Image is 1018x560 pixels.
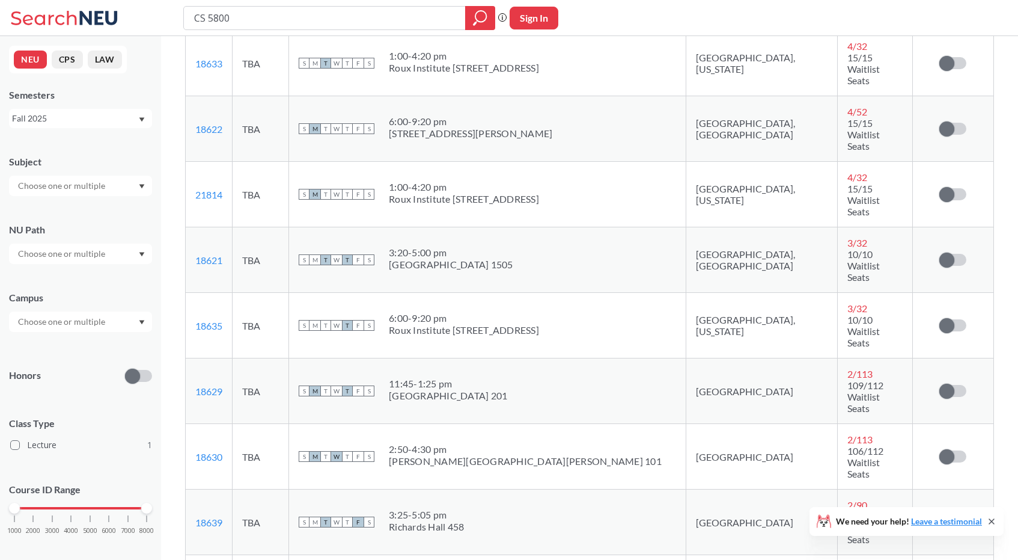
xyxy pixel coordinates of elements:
[847,117,880,152] span: 15/15 Waitlist Seats
[233,96,289,162] td: TBA
[320,58,331,69] span: T
[320,254,331,265] span: T
[9,417,152,430] span: Class Type
[320,517,331,528] span: T
[309,189,320,200] span: M
[836,517,982,526] span: We need your help!
[847,368,873,380] span: 2 / 113
[233,490,289,555] td: TBA
[102,528,116,534] span: 6000
[195,517,222,528] a: 18639
[299,123,309,134] span: S
[9,483,152,497] p: Course ID Range
[364,320,374,331] span: S
[233,162,289,227] td: TBA
[389,378,507,390] div: 11:45 - 1:25 pm
[847,237,867,248] span: 3 / 32
[342,254,353,265] span: T
[353,451,364,462] span: F
[331,386,342,396] span: W
[309,517,320,528] span: M
[342,58,353,69] span: T
[195,254,222,266] a: 18621
[12,179,113,193] input: Choose one or multiple
[309,123,320,134] span: M
[233,293,289,358] td: TBA
[353,386,364,396] span: F
[342,451,353,462] span: T
[389,521,464,533] div: Richards Hall 458
[847,434,873,445] span: 2 / 113
[233,31,289,96] td: TBA
[342,189,353,200] span: T
[10,437,152,453] label: Lecture
[331,189,342,200] span: W
[139,320,145,325] svg: Dropdown arrow
[389,390,507,402] div: [GEOGRAPHIC_DATA] 201
[353,189,364,200] span: F
[309,58,320,69] span: M
[331,517,342,528] span: W
[847,303,867,314] span: 3 / 32
[364,451,374,462] span: S
[195,386,222,397] a: 18629
[353,517,364,528] span: F
[147,438,152,452] span: 1
[26,528,40,534] span: 2000
[364,58,374,69] span: S
[847,248,880,283] span: 10/10 Waitlist Seats
[299,189,309,200] span: S
[389,115,552,128] div: 6:00 - 9:20 pm
[195,123,222,135] a: 18622
[911,516,982,526] a: Leave a testimonial
[64,528,78,534] span: 4000
[299,386,309,396] span: S
[353,123,364,134] span: F
[309,254,320,265] span: M
[389,181,539,193] div: 1:00 - 4:20 pm
[389,324,539,336] div: Roux Institute [STREET_ADDRESS]
[309,386,320,396] span: M
[389,193,539,205] div: Roux Institute [STREET_ADDRESS]
[9,244,152,264] div: Dropdown arrow
[389,247,513,259] div: 3:20 - 5:00 pm
[465,6,495,30] div: magnifying glass
[686,227,838,293] td: [GEOGRAPHIC_DATA], [GEOGRAPHIC_DATA]
[9,223,152,236] div: NU Path
[353,254,364,265] span: F
[389,50,539,62] div: 1:00 - 4:20 pm
[233,424,289,490] td: TBA
[847,106,867,117] span: 4 / 52
[364,123,374,134] span: S
[686,162,838,227] td: [GEOGRAPHIC_DATA], [US_STATE]
[320,386,331,396] span: T
[847,314,880,348] span: 10/10 Waitlist Seats
[195,320,222,331] a: 18635
[364,386,374,396] span: S
[389,455,662,467] div: [PERSON_NAME][GEOGRAPHIC_DATA][PERSON_NAME] 101
[331,254,342,265] span: W
[83,528,97,534] span: 5000
[364,517,374,528] span: S
[233,358,289,424] td: TBA
[9,312,152,332] div: Dropdown arrow
[233,227,289,293] td: TBA
[299,254,309,265] span: S
[299,58,309,69] span: S
[342,123,353,134] span: T
[9,88,152,102] div: Semesters
[139,252,145,257] svg: Dropdown arrow
[12,112,138,125] div: Fall 2025
[9,155,152,168] div: Subject
[139,528,154,534] span: 8000
[320,451,331,462] span: T
[847,40,867,52] span: 4 / 32
[9,369,41,383] p: Honors
[847,171,867,183] span: 4 / 32
[510,7,558,29] button: Sign In
[320,320,331,331] span: T
[364,189,374,200] span: S
[331,123,342,134] span: W
[195,451,222,463] a: 18630
[309,451,320,462] span: M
